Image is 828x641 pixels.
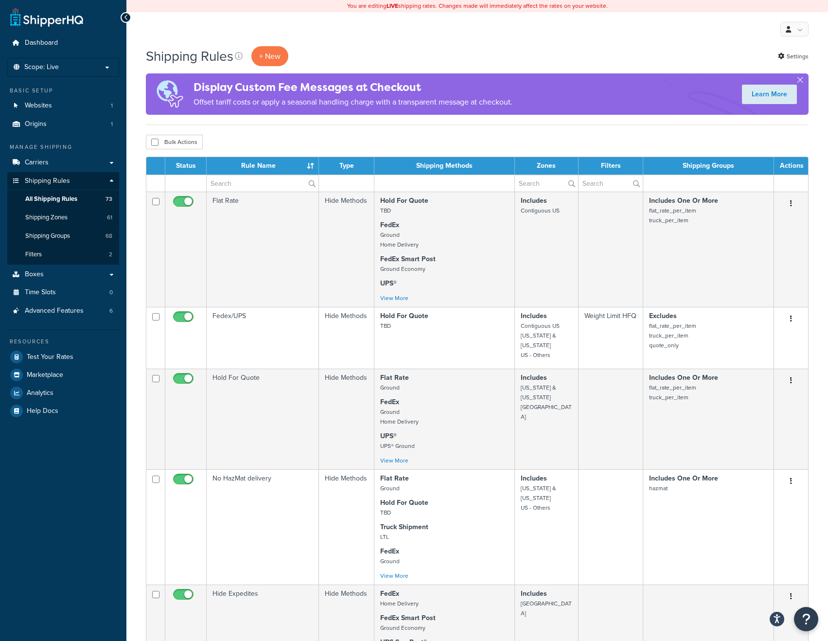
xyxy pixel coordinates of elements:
[521,196,547,206] strong: Includes
[7,246,119,264] li: Filters
[649,206,696,225] small: flat_rate_per_item truck_per_item
[27,389,53,397] span: Analytics
[7,338,119,346] div: Resources
[380,533,389,541] small: LTL
[7,227,119,245] a: Shipping Groups 68
[7,348,119,366] a: Test Your Rates
[380,546,399,556] strong: FedEx
[643,157,774,175] th: Shipping Groups
[774,157,808,175] th: Actions
[25,250,42,259] span: Filters
[7,190,119,208] li: All Shipping Rules
[319,307,374,369] td: Hide Methods
[25,270,44,279] span: Boxes
[380,397,399,407] strong: FedEx
[111,102,113,110] span: 1
[319,157,374,175] th: Type
[521,321,560,359] small: Contiguous US [US_STATE] & [US_STATE] US - Others
[649,373,718,383] strong: Includes One Or More
[380,442,415,450] small: UPS® Ground
[24,63,59,71] span: Scope: Live
[106,195,112,203] span: 73
[7,143,119,151] div: Manage Shipping
[109,307,113,315] span: 6
[146,73,194,115] img: duties-banner-06bc72dcb5fe05cb3f9472aba00be2ae8eb53ab6f0d8bb03d382ba314ac3c341.png
[109,250,112,259] span: 2
[380,196,428,206] strong: Hold For Quote
[25,177,70,185] span: Shipping Rules
[7,87,119,95] div: Basic Setup
[380,557,400,566] small: Ground
[380,254,436,264] strong: FedEx Smart Post
[7,115,119,133] a: Origins 1
[146,135,203,149] button: Bulk Actions
[25,195,77,203] span: All Shipping Rules
[515,157,579,175] th: Zones
[649,311,677,321] strong: Excludes
[207,192,319,307] td: Flat Rate
[7,115,119,133] li: Origins
[380,408,419,426] small: Ground Home Delivery
[7,266,119,284] a: Boxes
[649,473,718,483] strong: Includes One Or More
[25,232,70,240] span: Shipping Groups
[380,588,399,599] strong: FedEx
[380,484,400,493] small: Ground
[380,321,391,330] small: TBD
[207,369,319,469] td: Hold For Quote
[380,508,391,517] small: TBD
[7,366,119,384] a: Marketplace
[7,34,119,52] li: Dashboard
[794,607,818,631] button: Open Resource Center
[380,278,397,288] strong: UPS®
[380,623,425,632] small: Ground Economy
[521,588,547,599] strong: Includes
[25,102,52,110] span: Websites
[7,384,119,402] a: Analytics
[7,246,119,264] a: Filters 2
[25,120,47,128] span: Origins
[25,307,84,315] span: Advanced Features
[387,1,398,10] b: LIVE
[521,383,572,421] small: [US_STATE] & [US_STATE] [GEOGRAPHIC_DATA]
[521,206,560,215] small: Contiguous US
[380,571,408,580] a: View More
[7,154,119,172] a: Carriers
[251,46,288,66] p: + New
[10,7,83,27] a: ShipperHQ Home
[380,206,391,215] small: TBD
[7,284,119,302] li: Time Slots
[319,369,374,469] td: Hide Methods
[7,190,119,208] a: All Shipping Rules 73
[649,321,696,350] small: flat_rate_per_item truck_per_item quote_only
[579,307,643,369] td: Weight Limit HFQ
[380,373,409,383] strong: Flat Rate
[515,175,579,192] input: Search
[7,402,119,420] a: Help Docs
[194,95,512,109] p: Offset tariff costs or apply a seasonal handling charge with a transparent message at checkout.
[207,157,319,175] th: Rule Name : activate to sort column ascending
[107,214,112,222] span: 61
[521,599,572,618] small: [GEOGRAPHIC_DATA]
[380,473,409,483] strong: Flat Rate
[649,196,718,206] strong: Includes One Or More
[27,407,58,415] span: Help Docs
[7,172,119,265] li: Shipping Rules
[25,39,58,47] span: Dashboard
[106,232,112,240] span: 68
[380,220,399,230] strong: FedEx
[165,157,207,175] th: Status
[380,383,400,392] small: Ground
[521,484,556,512] small: [US_STATE] & [US_STATE] US - Others
[7,227,119,245] li: Shipping Groups
[111,120,113,128] span: 1
[7,209,119,227] li: Shipping Zones
[7,172,119,190] a: Shipping Rules
[380,265,425,273] small: Ground Economy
